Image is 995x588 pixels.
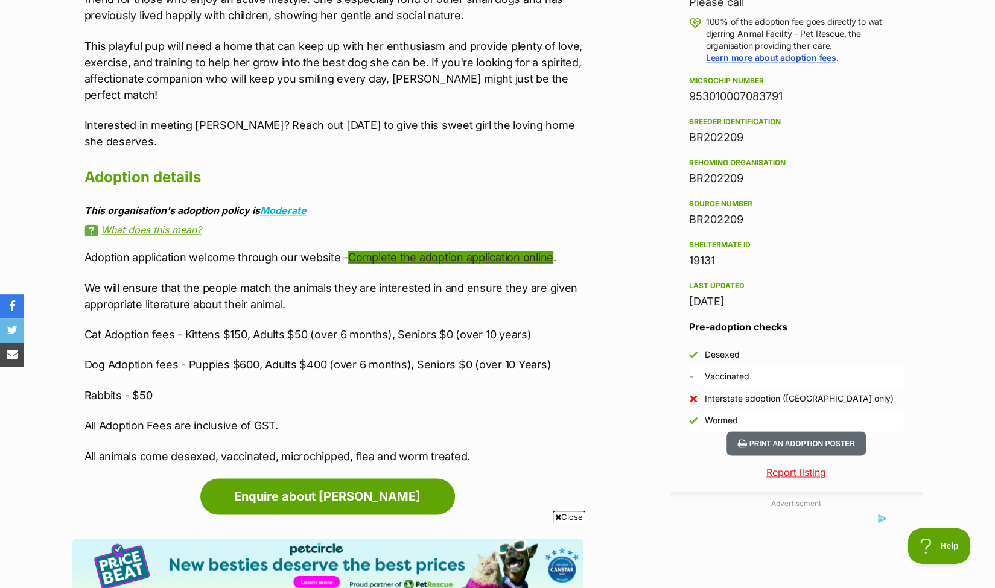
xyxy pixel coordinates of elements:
[689,320,904,334] h3: Pre-adoption checks
[200,478,455,514] a: Enquire about [PERSON_NAME]
[705,349,740,361] div: Desexed
[84,356,583,373] p: Dog Adoption fees - Puppies $600, Adults $400 (over 6 months), Seniors $0 (over 10 Years)
[706,52,836,63] a: Learn more about adoption fees
[84,280,583,312] p: We will ensure that the people match the animals they are interested in and ensure they are given...
[689,158,904,168] div: Rehoming organisation
[84,164,583,191] h2: Adoption details
[689,88,904,105] div: 953010007083791
[689,129,904,146] div: BR202209
[689,76,904,86] div: Microchip number
[689,350,698,359] img: Yes
[84,224,583,235] a: What does this mean?
[689,199,904,209] div: Source number
[689,293,904,310] div: [DATE]
[84,387,583,403] p: Rabbits - $50
[689,370,694,383] span: Unknown
[84,417,583,434] p: All Adoption Fees are inclusive of GST.
[260,204,307,217] a: Moderate
[84,205,583,216] div: This organisation's adoption policy is
[689,240,904,250] div: Sheltermate ID
[689,394,698,403] img: No
[705,414,738,426] div: Wormed
[84,38,583,103] p: This playful pup will need a home that can keep up with her enthusiasm and provide plenty of love...
[689,281,904,291] div: Last updated
[908,528,971,564] iframe: Help Scout Beacon - Open
[348,251,553,264] a: Complete the adoption application online
[84,326,583,343] p: Cat Adoption fees - Kittens $150, Adults $50 (over 6 months), Seniors $0 (over 10 years)
[278,528,717,582] iframe: Advertisement
[84,117,583,150] p: Interested in meeting [PERSON_NAME]? Reach out [DATE] to give this sweet girl the loving home she...
[553,511,585,523] span: Close
[706,16,904,64] p: 100% of the adoption fee goes directly to wat djerring Animal Facility - Pet Rescue, the organisa...
[705,393,894,405] div: Interstate adoption ([GEOGRAPHIC_DATA] only)
[670,465,923,479] a: Report listing
[84,249,583,265] p: Adoption application welcome through our website - .
[689,416,698,425] img: Yes
[726,431,865,456] button: Print an adoption poster
[689,170,904,187] div: BR202209
[705,370,749,382] div: Vaccinated
[84,448,583,464] p: All animals come desexed, vaccinated, microchipped, flea and worm treated.
[689,252,904,269] div: 19131
[689,117,904,127] div: Breeder identification
[689,211,904,228] div: BR202209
